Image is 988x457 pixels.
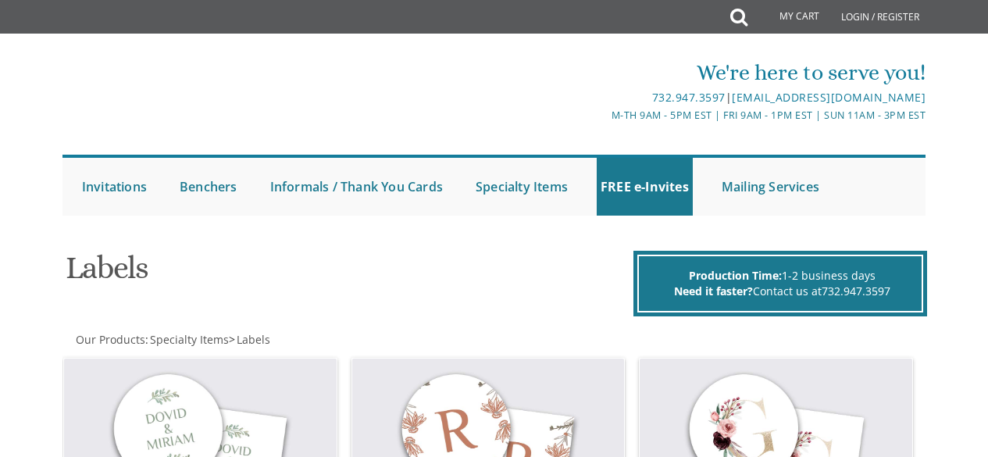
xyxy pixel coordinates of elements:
[176,158,241,216] a: Benchers
[732,90,926,105] a: [EMAIL_ADDRESS][DOMAIN_NAME]
[822,284,890,298] a: 732.947.3597
[150,332,229,347] span: Specialty Items
[652,90,726,105] a: 732.947.3597
[74,332,145,347] a: Our Products
[674,284,753,298] span: Need it faster?
[148,332,229,347] a: Specialty Items
[66,251,630,297] h1: Labels
[662,268,902,299] p: 1-2 business days Contact us at
[689,268,782,283] span: Production Time:
[78,158,151,216] a: Invitations
[351,57,926,88] div: We're here to serve you!
[235,332,270,347] a: Labels
[351,88,926,107] div: |
[62,332,494,348] div: :
[237,332,270,347] span: Labels
[266,158,447,216] a: Informals / Thank You Cards
[229,332,270,347] span: >
[472,158,572,216] a: Specialty Items
[597,158,693,216] a: FREE e-Invites
[746,2,830,33] a: My Cart
[351,107,926,123] div: M-Th 9am - 5pm EST | Fri 9am - 1pm EST | Sun 11am - 3pm EST
[718,158,823,216] a: Mailing Services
